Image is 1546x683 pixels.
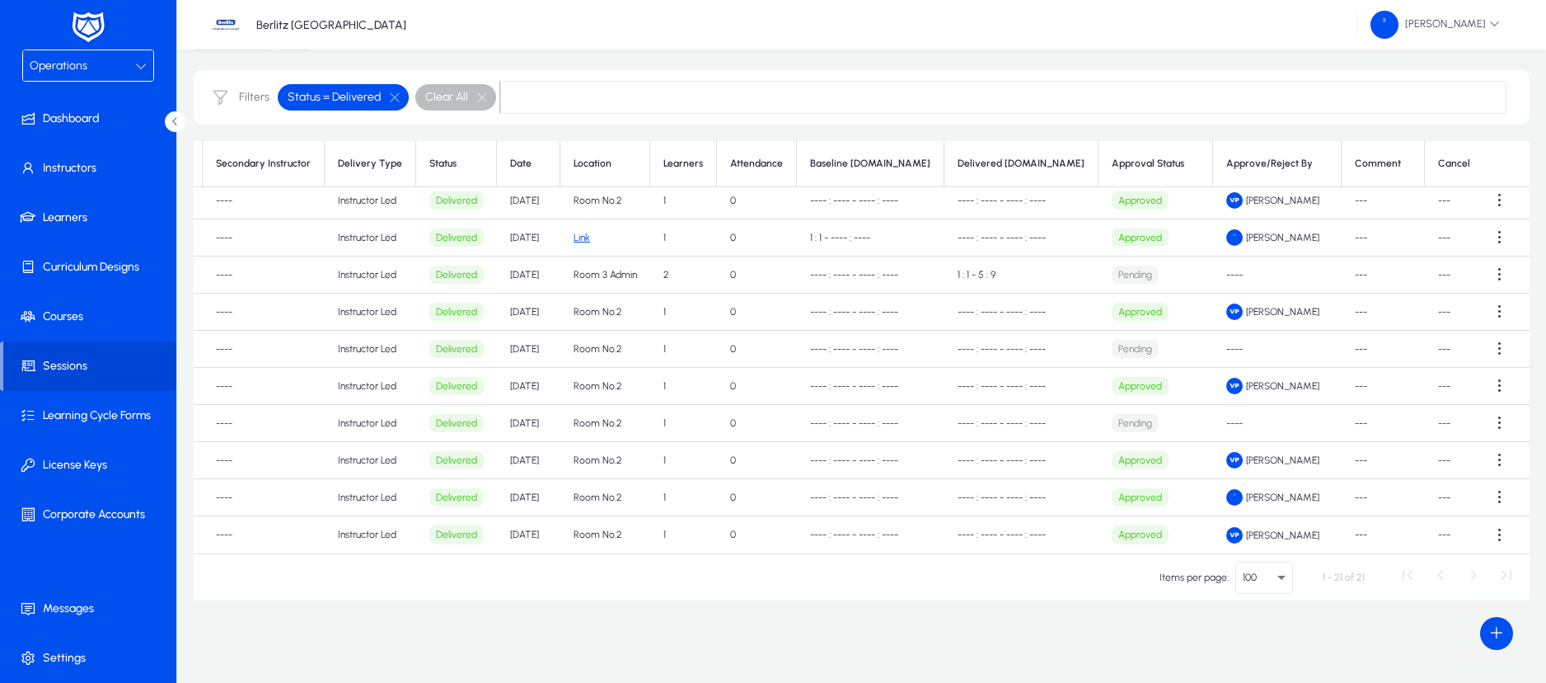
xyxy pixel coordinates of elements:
[1226,452,1243,469] img: Vyara Petkova
[210,9,241,40] img: 37.jpg
[797,368,944,405] td: ---- : ---- - ---- : ----
[288,89,381,106] span: Status = Delivered
[425,89,468,106] span: Clear All
[497,516,560,553] td: [DATE]
[717,257,797,294] td: 0
[68,10,109,45] img: white-logo.png
[203,479,325,516] td: ----
[1355,492,1367,503] ui-rich-text-field: ---
[1438,492,1450,503] ui-rich-text-field: ---
[574,380,622,392] app-course-session-cell-with-validation: Room No.2
[429,158,457,170] div: Status
[1243,572,1257,583] span: 100
[797,442,944,479] td: ---- : ---- - ---- : ----
[797,141,944,187] th: Baseline [DOMAIN_NAME]
[203,141,325,187] th: Secondary Instructor
[203,182,325,219] td: ----
[1226,304,1243,320] img: Vyara Petkova
[3,193,180,243] a: Learners
[497,182,560,219] td: [DATE]
[944,257,1099,294] td: 1 : 1 - 5 : 9
[1226,158,1313,170] div: Approve/Reject By
[3,292,180,341] a: Courses
[325,257,416,294] td: Instructor Led
[3,358,176,374] span: Sessions
[944,479,1099,516] td: ---- : ---- - ---- : ----
[194,21,272,50] button: Filters
[203,331,325,368] td: ----
[1112,340,1159,359] span: Pending
[429,377,484,396] span: Delivered
[1355,306,1367,318] ui-rich-text-field: ---
[3,490,180,539] a: Corporate Accounts
[1246,306,1319,318] span: [PERSON_NAME]
[1213,331,1342,368] td: ----
[797,405,944,442] td: ---- : ---- - ---- : ----
[429,303,484,322] span: Delivered
[3,506,180,523] span: Corporate Accounts
[497,405,560,442] td: [DATE]
[650,257,717,294] td: 2
[239,91,269,105] label: Filters
[1438,306,1450,318] ui-rich-text-field: ---
[1438,232,1450,243] ui-rich-text-field: ---
[429,451,484,470] span: Delivered
[574,492,622,503] app-course-session-cell-with-validation: Room No.2
[203,219,325,257] td: ----
[1246,380,1319,392] span: [PERSON_NAME]
[650,331,717,368] td: 1
[717,331,797,368] td: 0
[30,59,87,73] span: Operations
[944,516,1099,553] td: ---- : ---- - ---- : ----
[3,94,180,144] a: Dashboard
[1112,451,1169,470] span: Approved
[797,516,944,553] td: ---- : ---- - ---- : ----
[717,479,797,516] td: 0
[574,306,622,318] app-course-session-cell-with-validation: Room No.2
[944,442,1099,479] td: ---- : ---- - ---- : ----
[1112,158,1199,170] div: Approval Status
[3,160,180,177] span: Instructors
[3,259,180,276] span: Curriculum Designs
[1425,141,1534,187] th: Cancellation Note
[717,182,797,219] td: 0
[1438,455,1450,466] ui-rich-text-field: ---
[944,182,1099,219] td: ---- : ---- - ---- : ----
[1226,158,1328,170] div: Approve/Reject By
[194,553,1530,601] mat-paginator: Select page
[1438,343,1450,355] ui-rich-text-field: ---
[717,368,797,405] td: 0
[325,442,416,479] td: Instructor Led
[325,479,416,516] td: Instructor Led
[650,405,717,442] td: 1
[574,417,622,429] app-course-session-cell-with-validation: Room No.2
[1213,257,1342,294] td: ----
[944,405,1099,442] td: ---- : ---- - ---- : ----
[3,391,180,440] a: Learning Cycle Forms
[429,414,484,433] span: Delivered
[325,294,416,331] td: Instructor Led
[1355,529,1367,540] ui-rich-text-field: ---
[797,331,944,368] td: ---- : ---- - ---- : ----
[3,309,180,325] span: Courses
[510,158,546,170] div: Date
[650,516,717,553] td: 1
[325,368,416,405] td: Instructor Led
[574,195,622,206] app-course-session-cell-with-validation: Room No.2
[510,158,532,170] div: Date
[1323,569,1365,586] div: 1 - 21 of 21
[1246,455,1319,466] span: [PERSON_NAME]
[717,294,797,331] td: 0
[1112,191,1169,210] span: Approved
[325,219,416,257] td: Instructor Led
[1355,232,1367,243] ui-rich-text-field: ---
[797,294,944,331] td: ---- : ---- - ---- : ----
[1370,11,1398,39] img: 58.png
[944,368,1099,405] td: ---- : ---- - ---- : ----
[717,405,797,442] td: 0
[1226,527,1243,544] img: Vyara Petkova
[1355,195,1367,206] ui-rich-text-field: ---
[797,257,944,294] td: ---- : ---- - ---- : ----
[797,479,944,516] td: ---- : ---- - ---- : ----
[3,457,180,473] span: License Keys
